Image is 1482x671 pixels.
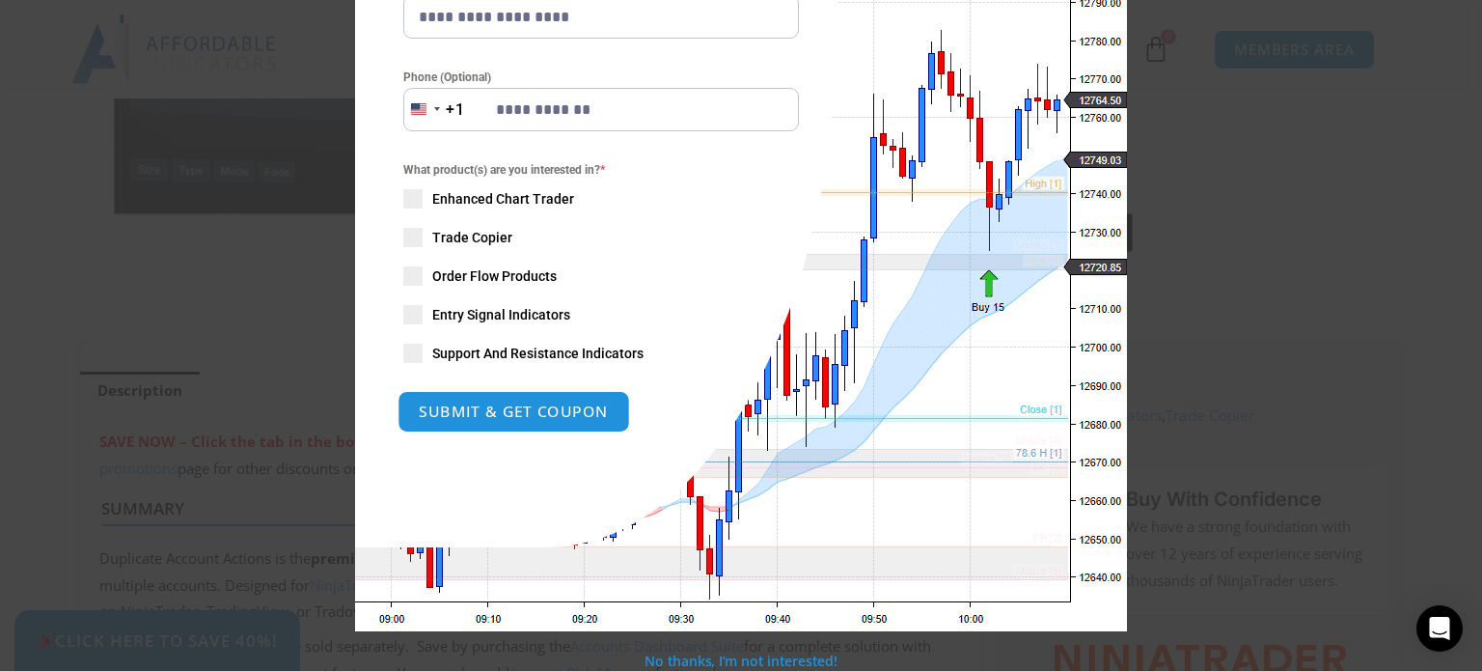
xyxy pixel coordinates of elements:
[403,266,799,286] label: Order Flow Products
[1416,605,1463,652] div: Open Intercom Messenger
[645,652,837,670] a: No thanks, I’m not interested!
[432,344,644,363] span: Support And Resistance Indicators
[432,228,512,247] span: Trade Copier
[432,189,574,209] span: Enhanced Chart Trader
[403,344,799,363] label: Support And Resistance Indicators
[432,305,570,324] span: Entry Signal Indicators
[403,228,799,247] label: Trade Copier
[446,98,465,123] div: +1
[403,160,799,180] span: What product(s) are you interested in?
[403,88,465,131] button: Selected country
[403,189,799,209] label: Enhanced Chart Trader
[403,305,799,324] label: Entry Signal Indicators
[398,391,630,433] button: SUBMIT & GET COUPON
[403,68,799,87] label: Phone (Optional)
[432,266,557,286] span: Order Flow Products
